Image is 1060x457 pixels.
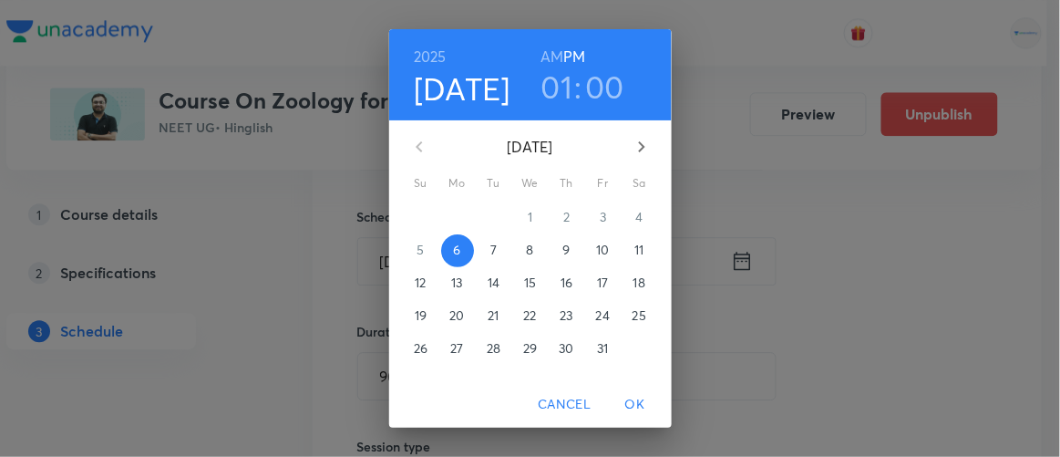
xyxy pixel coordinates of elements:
p: 13 [451,274,462,292]
p: 27 [450,339,463,358]
p: 14 [488,274,499,292]
button: 7 [478,234,510,267]
button: 12 [405,267,437,300]
p: 31 [597,339,608,358]
button: 21 [478,300,510,333]
button: 2025 [414,44,447,69]
button: 01 [541,68,573,106]
button: [DATE] [414,69,510,108]
button: Cancel [530,388,598,421]
span: Cancel [538,393,591,416]
button: 8 [514,234,547,267]
p: 11 [634,241,643,259]
span: Fr [587,174,620,192]
p: 29 [523,339,537,358]
button: 20 [441,300,474,333]
button: 11 [623,234,656,267]
button: 15 [514,267,547,300]
button: 9 [551,234,583,267]
span: Th [551,174,583,192]
button: 27 [441,333,474,366]
button: 23 [551,300,583,333]
button: 25 [623,300,656,333]
p: 22 [523,306,536,325]
span: Mo [441,174,474,192]
p: 24 [596,306,610,325]
p: 12 [415,274,426,292]
p: 10 [596,241,609,259]
button: PM [563,44,585,69]
button: 10 [587,234,620,267]
button: OK [606,388,664,421]
p: 30 [559,339,573,358]
p: 25 [633,306,646,325]
button: 13 [441,267,474,300]
button: AM [540,44,563,69]
p: [DATE] [441,136,620,158]
button: 29 [514,333,547,366]
button: 17 [587,267,620,300]
button: 24 [587,300,620,333]
button: 31 [587,333,620,366]
button: 00 [586,68,625,106]
p: 16 [561,274,572,292]
button: 14 [478,267,510,300]
p: 9 [562,241,570,259]
span: Tu [478,174,510,192]
p: 17 [597,274,608,292]
p: 19 [415,306,427,325]
p: 21 [488,306,499,325]
p: 28 [487,339,500,358]
button: 19 [405,300,437,333]
button: 18 [623,267,656,300]
p: 20 [449,306,464,325]
span: We [514,174,547,192]
button: 26 [405,333,437,366]
span: Su [405,174,437,192]
p: 7 [490,241,497,259]
p: 15 [524,274,536,292]
button: 28 [478,333,510,366]
button: 16 [551,267,583,300]
p: 6 [453,241,460,259]
p: 26 [414,339,427,358]
button: 30 [551,333,583,366]
p: 23 [560,306,572,325]
span: Sa [623,174,656,192]
p: 18 [633,274,645,292]
h3: : [574,68,581,106]
p: 8 [526,241,533,259]
button: 22 [514,300,547,333]
button: 6 [441,234,474,267]
span: OK [613,393,657,416]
